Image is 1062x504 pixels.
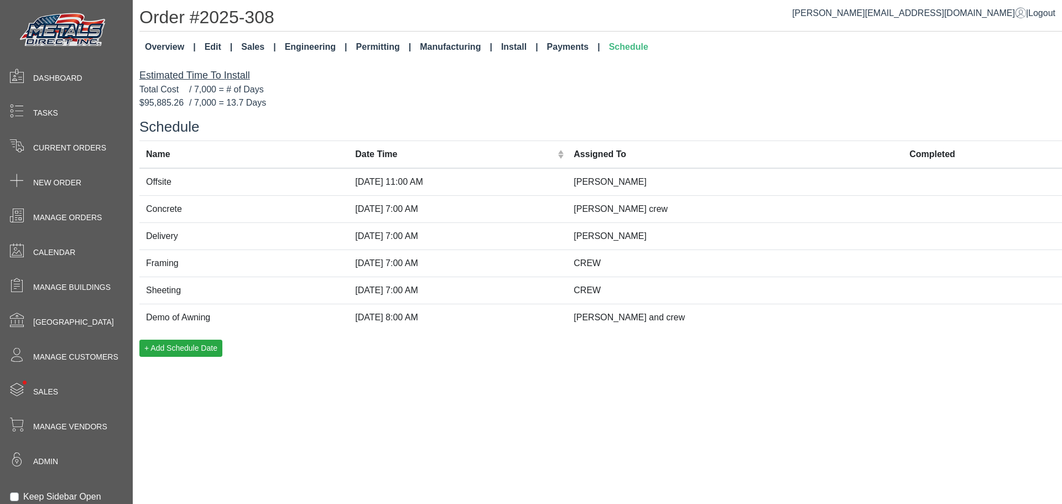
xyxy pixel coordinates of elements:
td: Framing [139,250,348,277]
a: Manufacturing [415,36,497,58]
span: • [11,365,39,401]
span: New Order [33,177,81,189]
span: Sales [33,386,58,398]
span: $95,885.26 [139,96,189,110]
span: [DATE] 7:00 AM [355,204,418,214]
td: CREW [567,277,903,304]
a: Install [497,36,543,58]
a: Permitting [352,36,416,58]
div: Assigned To [574,148,896,161]
td: [PERSON_NAME] and crew [567,304,903,331]
div: / 7,000 = 13.7 Days [139,96,1062,110]
span: Logout [1028,8,1055,18]
td: Delivery [139,222,348,250]
span: Admin [33,456,58,467]
h1: Order #2025-308 [139,7,1062,32]
td: Demo of Awning [139,304,348,331]
td: Sheeting [139,277,348,304]
a: Payments [543,36,605,58]
a: Sales [237,36,280,58]
span: Calendar [33,247,75,258]
span: Tasks [33,107,58,119]
div: Estimated Time To Install [139,68,1062,83]
td: [PERSON_NAME] [567,168,903,196]
span: Manage Customers [33,351,118,363]
a: [PERSON_NAME][EMAIL_ADDRESS][DOMAIN_NAME] [792,8,1026,18]
span: Total Cost [139,83,189,96]
label: Keep Sidebar Open [23,490,101,503]
span: Manage Orders [33,212,102,224]
img: Metals Direct Inc Logo [17,10,111,51]
h3: Schedule [139,118,1062,136]
button: + Add Schedule Date [139,340,222,357]
span: Manage Buildings [33,282,111,293]
span: [DATE] 7:00 AM [355,258,418,268]
span: [GEOGRAPHIC_DATA] [33,316,114,328]
a: Overview [140,36,200,58]
td: Offsite [139,168,348,196]
span: [DATE] 7:00 AM [355,285,418,295]
div: Date Time [355,148,555,161]
span: [DATE] 8:00 AM [355,313,418,322]
span: [DATE] 7:00 AM [355,231,418,241]
span: Current Orders [33,142,106,154]
td: Concrete [139,195,348,222]
div: | [792,7,1055,20]
div: Completed [909,148,1055,161]
a: Edit [200,36,237,58]
div: / 7,000 = # of Days [139,83,1062,96]
td: CREW [567,250,903,277]
a: Engineering [280,36,352,58]
a: Schedule [605,36,653,58]
div: Name [146,148,342,161]
td: [PERSON_NAME] crew [567,195,903,222]
span: [DATE] 11:00 AM [355,177,423,186]
span: Manage Vendors [33,421,107,433]
span: Dashboard [33,72,82,84]
td: [PERSON_NAME] [567,222,903,250]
